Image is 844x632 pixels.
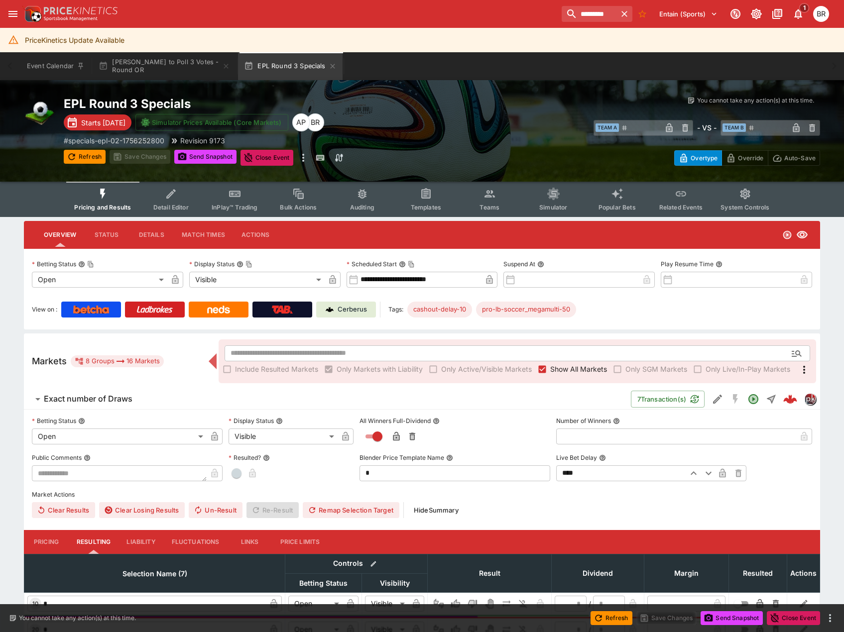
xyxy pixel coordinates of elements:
div: Alexander Potts [292,113,310,131]
p: Live Bet Delay [556,453,597,462]
div: Betting Target: cerberus [476,302,576,317]
button: Close Event [767,611,820,625]
button: Void [482,596,497,612]
button: 7Transaction(s) [631,391,705,408]
button: Open [788,344,806,362]
p: Auto-Save [784,153,816,163]
h5: Markets [32,355,67,367]
span: Detail Editor [153,204,189,211]
button: Refresh [64,150,106,164]
label: Market Actions [32,487,812,502]
button: Blender Price Template Name [446,454,453,461]
button: No Bookmarks [634,6,650,22]
button: Not Set [431,596,447,612]
button: Copy To Clipboard [408,261,415,268]
button: Match Times [174,223,233,247]
span: System Controls [721,204,769,211]
span: Visibility [369,577,421,589]
span: Only Live/In-Play Markets [706,364,790,374]
span: Auditing [350,204,374,211]
button: Straight [762,390,780,408]
img: TabNZ [272,306,293,314]
button: Refresh [591,611,632,625]
div: Event type filters [66,182,777,217]
span: Teams [480,204,499,211]
button: Eliminated In Play [515,596,531,612]
button: Remap Selection Target [303,502,399,518]
img: Neds [207,306,230,314]
svg: Visible [796,229,808,241]
button: Liability [119,530,163,554]
button: Open [744,390,762,408]
th: Dividend [552,554,644,592]
p: Starts [DATE] [81,117,125,128]
button: Details [129,223,174,247]
button: Scheduled StartCopy To Clipboard [399,261,406,268]
button: Suspend At [537,261,544,268]
th: Result [428,554,552,592]
p: Betting Status [32,417,76,425]
button: [PERSON_NAME] to Poll 3 Votes - Round OR [93,52,236,80]
button: Win [448,596,464,612]
div: Ben Raymond [813,6,829,22]
p: Copy To Clipboard [64,135,164,146]
button: Lose [465,596,481,612]
button: more [297,150,309,166]
button: Betting StatusCopy To Clipboard [78,261,85,268]
button: Push [498,596,514,612]
button: Clear Results [32,502,95,518]
button: Documentation [768,5,786,23]
p: Override [738,153,763,163]
a: Cerberus [316,302,376,317]
button: Resulting [69,530,119,554]
button: Event Calendar [21,52,91,80]
p: Display Status [189,260,235,268]
button: Notifications [789,5,807,23]
span: Team A [596,123,619,132]
button: Betting Status [78,418,85,424]
button: Close Event [241,150,294,166]
span: Show All Markets [550,364,607,374]
button: Number of Winners [613,418,620,424]
span: Pricing and Results [74,204,131,211]
button: Resulted? [263,454,270,461]
h6: - VS - [697,122,717,133]
img: logo-cerberus--red.svg [783,392,797,406]
button: Actions [233,223,278,247]
div: Ben Raymond [306,113,324,131]
p: Scheduled Start [347,260,397,268]
img: PriceKinetics [44,7,118,14]
p: Resulted? [229,453,261,462]
button: Ben Raymond [810,3,832,25]
div: Open [32,272,167,288]
button: Auto-Save [768,150,820,166]
button: Display Status [276,418,283,424]
p: Number of Winners [556,417,611,425]
th: Resulted [729,554,787,592]
button: Exact number of Draws [24,389,631,409]
div: PriceKinetics Update Available [25,31,124,49]
button: Override [722,150,768,166]
span: Un-Result [189,502,242,518]
div: Visible [229,428,338,444]
p: Cerberus [338,305,367,315]
span: Team B [723,123,746,132]
p: Suspend At [503,260,535,268]
button: Bulk edit [367,557,380,570]
svg: Open [747,393,759,405]
button: Copy To Clipboard [87,261,94,268]
span: pro-lb-soccer_megamulti-50 [476,305,576,315]
button: more [824,612,836,624]
button: Send Snapshot [174,150,237,164]
p: Betting Status [32,260,76,268]
button: Status [84,223,129,247]
button: Public Comments [84,454,91,461]
button: Send Snapshot [701,611,763,625]
button: Toggle light/dark mode [747,5,765,23]
button: Connected to PK [726,5,744,23]
img: Cerberus [326,306,334,314]
button: open drawer [4,5,22,23]
span: Betting Status [288,577,359,589]
img: PriceKinetics Logo [22,4,42,24]
button: SGM Disabled [726,390,744,408]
